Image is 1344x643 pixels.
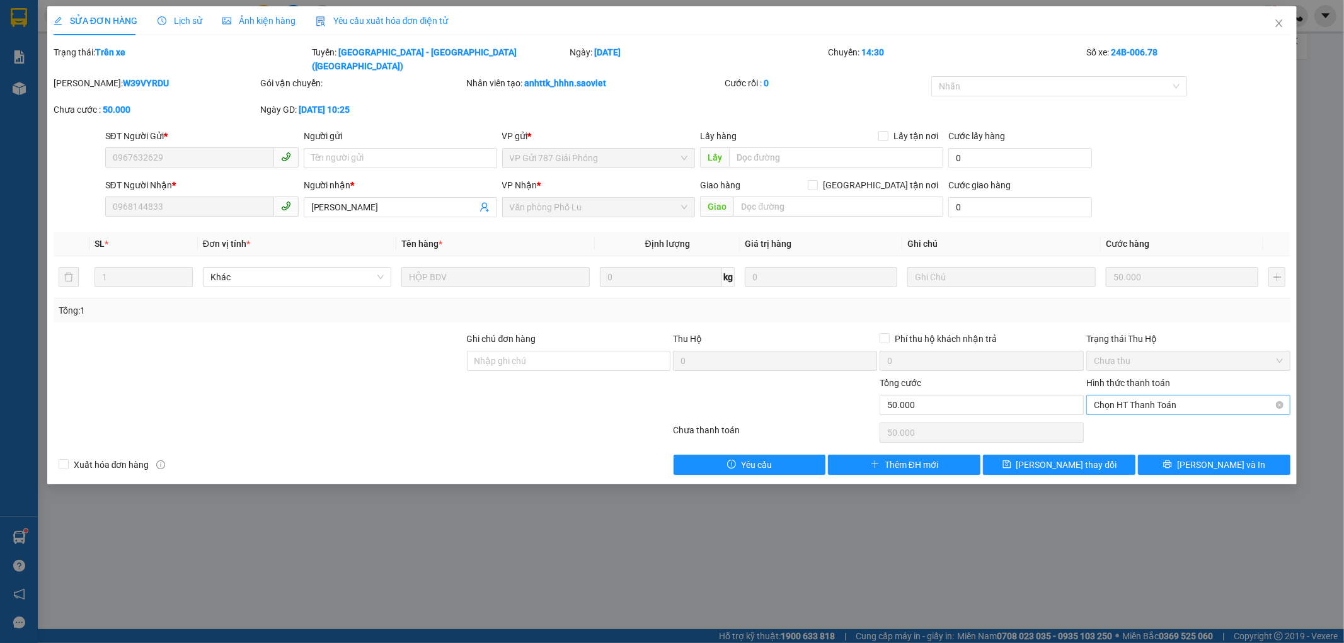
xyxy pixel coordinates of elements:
[502,129,696,143] div: VP gửi
[1106,267,1258,287] input: 0
[1094,351,1283,370] span: Chưa thu
[861,47,884,57] b: 14:30
[260,103,464,117] div: Ngày GD:
[510,149,688,168] span: VP Gửi 787 Giải Phóng
[1094,395,1283,414] span: Chọn HT Thanh Toán
[1261,6,1297,42] button: Close
[1106,239,1149,249] span: Cước hàng
[7,10,70,73] img: logo.jpg
[827,45,1085,73] div: Chuyến:
[700,131,737,141] span: Lấy hàng
[123,78,169,88] b: W39VYRDU
[158,16,202,26] span: Lịch sử
[54,103,258,117] div: Chưa cước :
[1086,378,1170,388] label: Hình thức thanh toán
[569,45,827,73] div: Ngày:
[401,239,442,249] span: Tên hàng
[316,16,449,26] span: Yêu cầu xuất hóa đơn điện tử
[304,129,497,143] div: Người gửi
[828,455,980,475] button: plusThêm ĐH mới
[7,73,101,94] h2: YA96XRWH
[890,332,1002,346] span: Phí thu hộ khách nhận trả
[700,147,729,168] span: Lấy
[52,45,311,73] div: Trạng thái:
[1085,45,1292,73] div: Số xe:
[983,455,1135,475] button: save[PERSON_NAME] thay đổi
[674,455,826,475] button: exclamation-circleYêu cầu
[1086,332,1290,346] div: Trạng thái Thu Hộ
[948,131,1005,141] label: Cước lấy hàng
[103,105,130,115] b: 50.000
[885,458,938,472] span: Thêm ĐH mới
[304,178,497,192] div: Người nhận
[467,351,671,371] input: Ghi chú đơn hàng
[260,76,464,90] div: Gói vận chuyển:
[168,10,304,31] b: [DOMAIN_NAME]
[700,196,733,217] span: Giao
[729,147,943,168] input: Dọc đường
[722,267,735,287] span: kg
[105,129,299,143] div: SĐT Người Gửi
[222,16,231,25] span: picture
[1016,458,1117,472] span: [PERSON_NAME] thay đổi
[59,304,519,317] div: Tổng: 1
[948,180,1011,190] label: Cước giao hàng
[948,148,1092,168] input: Cước lấy hàng
[700,180,740,190] span: Giao hàng
[281,201,291,211] span: phone
[510,198,688,217] span: Văn phòng Phố Lu
[1111,47,1157,57] b: 24B-006.78
[672,423,879,445] div: Chưa thanh toán
[745,267,897,287] input: 0
[741,458,772,472] span: Yêu cầu
[888,129,943,143] span: Lấy tận nơi
[299,105,350,115] b: [DATE] 10:25
[95,239,105,249] span: SL
[745,239,791,249] span: Giá trị hàng
[1177,458,1265,472] span: [PERSON_NAME] và In
[725,76,929,90] div: Cước rồi :
[1138,455,1290,475] button: printer[PERSON_NAME] và In
[818,178,943,192] span: [GEOGRAPHIC_DATA] tận nơi
[95,47,125,57] b: Trên xe
[673,334,702,344] span: Thu Hộ
[203,239,250,249] span: Đơn vị tính
[158,16,166,25] span: clock-circle
[312,47,517,71] b: [GEOGRAPHIC_DATA] - [GEOGRAPHIC_DATA] ([GEOGRAPHIC_DATA])
[480,202,490,212] span: user-add
[902,232,1101,256] th: Ghi chú
[54,76,258,90] div: [PERSON_NAME]:
[1268,267,1285,287] button: plus
[66,73,304,192] h2: VP Nhận: VP Nhận 779 Giải Phóng
[764,78,769,88] b: 0
[1276,401,1284,409] span: close-circle
[880,378,921,388] span: Tổng cước
[210,268,384,287] span: Khác
[502,180,537,190] span: VP Nhận
[54,16,137,26] span: SỬA ĐƠN HÀNG
[595,47,621,57] b: [DATE]
[727,460,736,470] span: exclamation-circle
[401,267,590,287] input: VD: Bàn, Ghế
[525,78,607,88] b: anhttk_hhhn.saoviet
[311,45,569,73] div: Tuyến:
[69,458,154,472] span: Xuất hóa đơn hàng
[467,76,723,90] div: Nhân viên tạo:
[907,267,1096,287] input: Ghi Chú
[59,267,79,287] button: delete
[733,196,943,217] input: Dọc đường
[1163,460,1172,470] span: printer
[105,178,299,192] div: SĐT Người Nhận
[871,460,880,470] span: plus
[281,152,291,162] span: phone
[1002,460,1011,470] span: save
[222,16,296,26] span: Ảnh kiện hàng
[316,16,326,26] img: icon
[645,239,690,249] span: Định lượng
[54,16,62,25] span: edit
[76,30,154,50] b: Sao Việt
[156,460,165,469] span: info-circle
[467,334,536,344] label: Ghi chú đơn hàng
[1274,18,1284,28] span: close
[948,197,1092,217] input: Cước giao hàng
